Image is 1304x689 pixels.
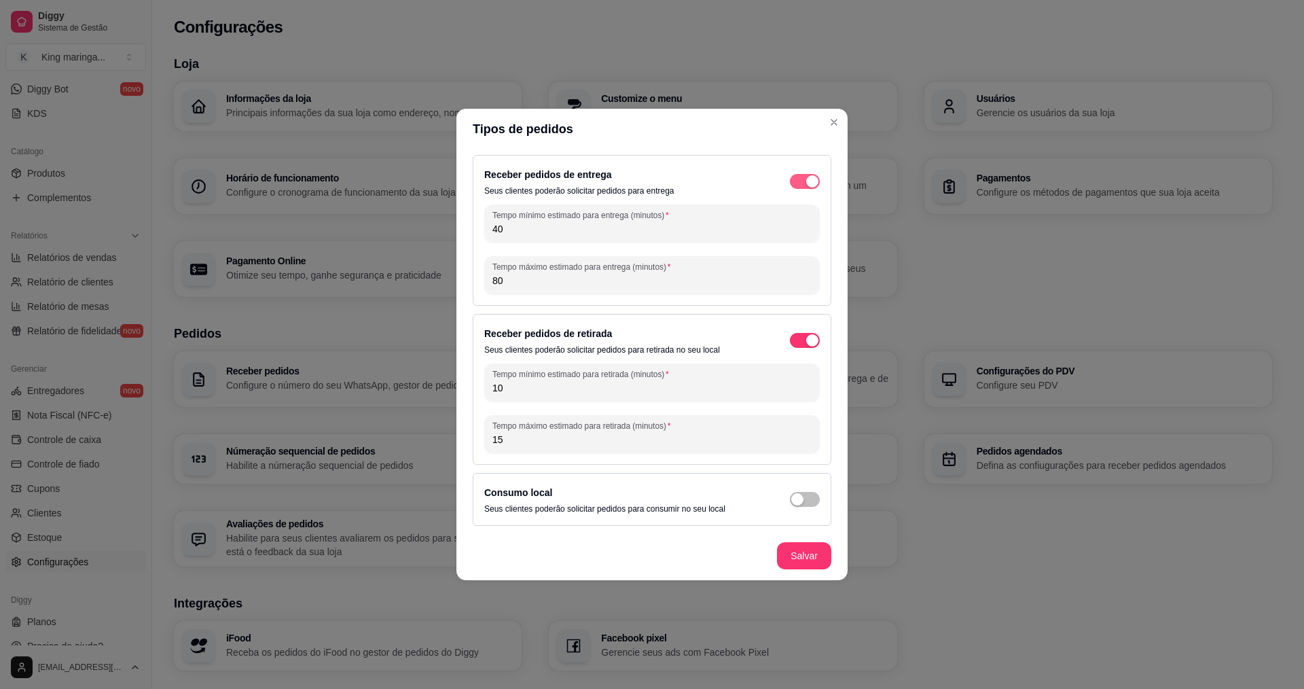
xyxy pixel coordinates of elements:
[484,328,612,339] label: Receber pedidos de retirada
[484,169,612,180] label: Receber pedidos de entrega
[484,344,720,355] p: Seus clientes poderão solicitar pedidos para retirada no seu local
[492,222,812,236] input: Tempo mínimo estimado para entrega (minutos)
[492,433,812,446] input: Tempo máximo estimado para retirada (minutos)
[492,209,673,221] label: Tempo mínimo estimado para entrega (minutos)
[492,420,675,431] label: Tempo máximo estimado para retirada (minutos)
[492,381,812,395] input: Tempo mínimo estimado para retirada (minutos)
[492,368,673,380] label: Tempo mínimo estimado para retirada (minutos)
[492,261,675,272] label: Tempo máximo estimado para entrega (minutos)
[823,111,845,133] button: Close
[492,274,812,287] input: Tempo máximo estimado para entrega (minutos)
[484,185,674,196] p: Seus clientes poderão solicitar pedidos para entrega
[484,503,725,514] p: Seus clientes poderão solicitar pedidos para consumir no seu local
[484,487,552,498] label: Consumo local
[777,542,831,569] button: Salvar
[456,109,848,149] header: Tipos de pedidos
